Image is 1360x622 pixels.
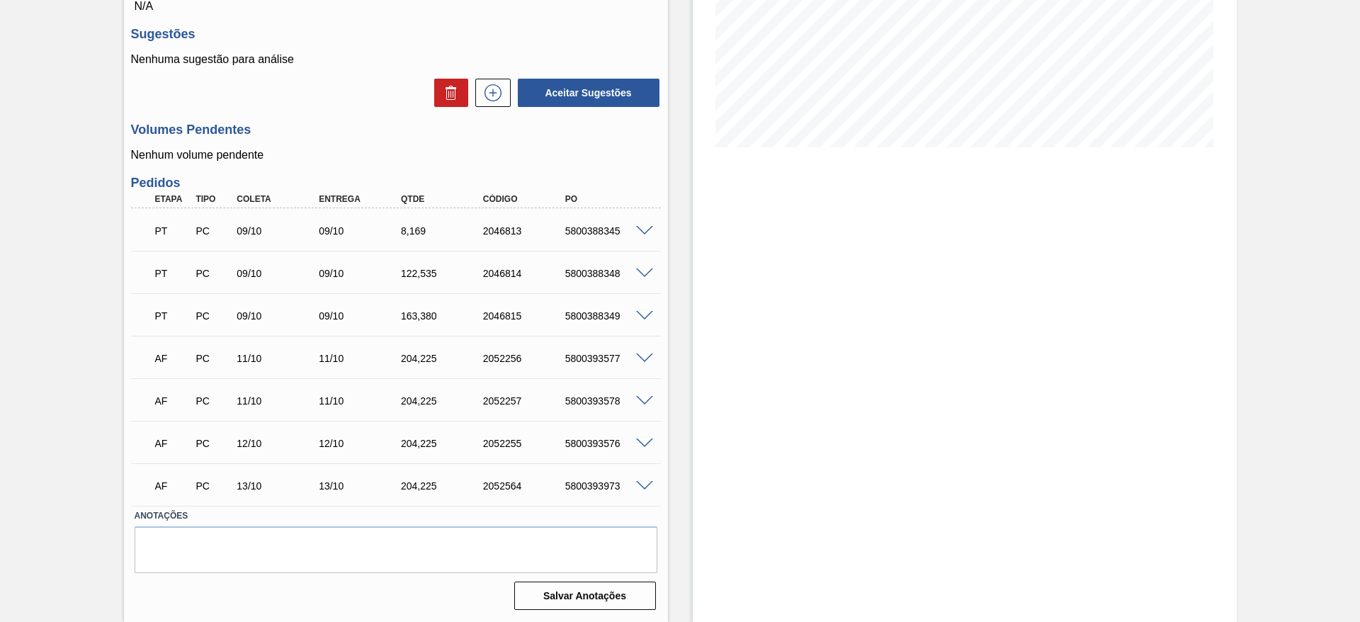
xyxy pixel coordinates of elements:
[192,268,234,279] div: Pedido de Compra
[192,438,234,449] div: Pedido de Compra
[152,385,194,417] div: Aguardando Faturamento
[152,428,194,459] div: Aguardando Faturamento
[131,149,661,162] p: Nenhum volume pendente
[480,395,572,407] div: 2052257
[480,480,572,492] div: 2052564
[562,438,654,449] div: 5800393576
[468,79,511,107] div: Nova sugestão
[514,582,656,610] button: Salvar Anotações
[152,258,194,289] div: Pedido em Trânsito
[562,268,654,279] div: 5800388348
[518,79,659,107] button: Aceitar Sugestões
[397,225,489,237] div: 8,169
[562,310,654,322] div: 5800388349
[192,310,234,322] div: Pedido de Compra
[152,215,194,247] div: Pedido em Trânsito
[152,343,194,374] div: Aguardando Faturamento
[131,27,661,42] h3: Sugestões
[397,194,489,204] div: Qtde
[315,395,407,407] div: 11/10/2025
[155,353,191,364] p: AF
[480,268,572,279] div: 2046814
[152,194,194,204] div: Etapa
[233,438,325,449] div: 12/10/2025
[152,300,194,332] div: Pedido em Trânsito
[135,506,657,526] label: Anotações
[511,77,661,108] div: Aceitar Sugestões
[427,79,468,107] div: Excluir Sugestões
[233,268,325,279] div: 09/10/2025
[315,194,407,204] div: Entrega
[155,225,191,237] p: PT
[233,353,325,364] div: 11/10/2025
[480,310,572,322] div: 2046815
[155,395,191,407] p: AF
[192,225,234,237] div: Pedido de Compra
[397,395,489,407] div: 204,225
[315,225,407,237] div: 09/10/2025
[397,268,489,279] div: 122,535
[480,225,572,237] div: 2046813
[233,225,325,237] div: 09/10/2025
[155,438,191,449] p: AF
[233,310,325,322] div: 09/10/2025
[480,438,572,449] div: 2052255
[562,395,654,407] div: 5800393578
[131,123,661,137] h3: Volumes Pendentes
[397,310,489,322] div: 163,380
[131,176,661,191] h3: Pedidos
[155,480,191,492] p: AF
[192,194,234,204] div: Tipo
[192,395,234,407] div: Pedido de Compra
[192,353,234,364] div: Pedido de Compra
[131,53,661,66] p: Nenhuma sugestão para análise
[192,480,234,492] div: Pedido de Compra
[397,480,489,492] div: 204,225
[480,194,572,204] div: Código
[480,353,572,364] div: 2052256
[155,268,191,279] p: PT
[315,353,407,364] div: 11/10/2025
[562,194,654,204] div: PO
[397,353,489,364] div: 204,225
[562,353,654,364] div: 5800393577
[233,194,325,204] div: Coleta
[315,268,407,279] div: 09/10/2025
[233,395,325,407] div: 11/10/2025
[397,438,489,449] div: 204,225
[315,310,407,322] div: 09/10/2025
[562,480,654,492] div: 5800393973
[315,438,407,449] div: 12/10/2025
[233,480,325,492] div: 13/10/2025
[152,470,194,502] div: Aguardando Faturamento
[562,225,654,237] div: 5800388345
[155,310,191,322] p: PT
[315,480,407,492] div: 13/10/2025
